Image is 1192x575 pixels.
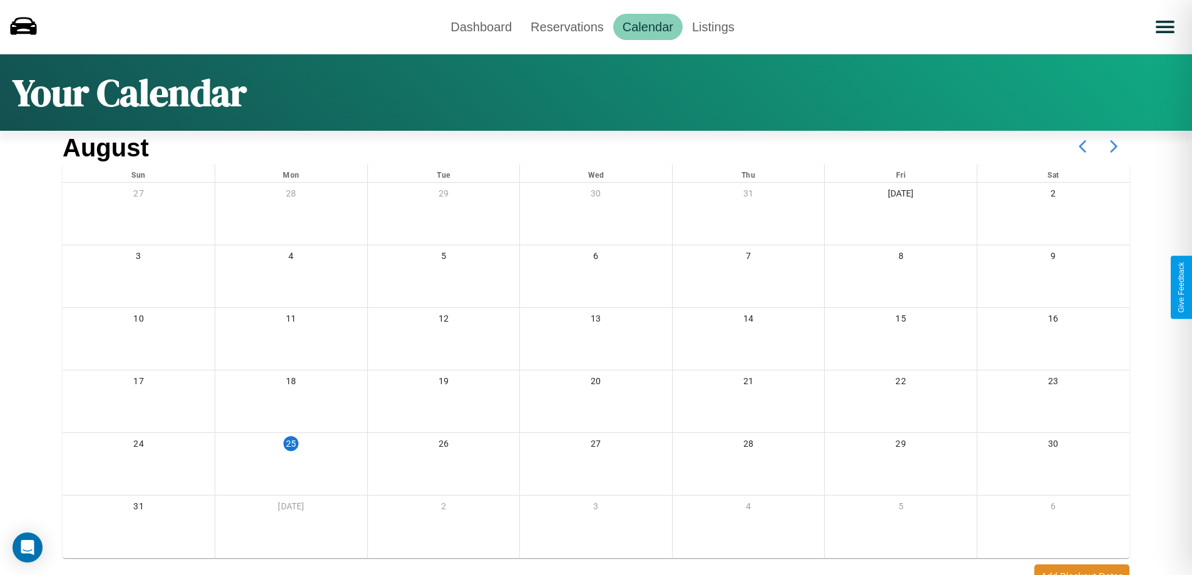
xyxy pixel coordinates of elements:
[977,308,1129,333] div: 16
[673,308,825,333] div: 14
[977,496,1129,521] div: 6
[215,183,367,208] div: 28
[63,370,215,396] div: 17
[63,496,215,521] div: 31
[520,183,672,208] div: 30
[63,183,215,208] div: 27
[368,165,520,182] div: Tue
[63,245,215,271] div: 3
[13,67,247,118] h1: Your Calendar
[215,245,367,271] div: 4
[977,245,1129,271] div: 9
[1177,262,1186,313] div: Give Feedback
[521,14,613,40] a: Reservations
[683,14,744,40] a: Listings
[825,165,977,182] div: Fri
[63,165,215,182] div: Sun
[520,245,672,271] div: 6
[977,165,1129,182] div: Sat
[520,370,672,396] div: 20
[613,14,683,40] a: Calendar
[825,370,977,396] div: 22
[283,436,298,451] div: 25
[368,308,520,333] div: 12
[368,183,520,208] div: 29
[825,245,977,271] div: 8
[520,165,672,182] div: Wed
[825,308,977,333] div: 15
[63,308,215,333] div: 10
[520,433,672,459] div: 27
[368,245,520,271] div: 5
[977,183,1129,208] div: 2
[215,496,367,521] div: [DATE]
[673,433,825,459] div: 28
[825,183,977,208] div: [DATE]
[368,433,520,459] div: 26
[673,496,825,521] div: 4
[13,532,43,562] div: Open Intercom Messenger
[63,134,149,162] h2: August
[215,308,367,333] div: 11
[673,183,825,208] div: 31
[215,165,367,182] div: Mon
[520,496,672,521] div: 3
[215,370,367,396] div: 18
[368,370,520,396] div: 19
[673,165,825,182] div: Thu
[673,370,825,396] div: 21
[368,496,520,521] div: 2
[825,433,977,459] div: 29
[441,14,521,40] a: Dashboard
[977,433,1129,459] div: 30
[825,496,977,521] div: 5
[673,245,825,271] div: 7
[1148,9,1183,44] button: Open menu
[520,308,672,333] div: 13
[977,370,1129,396] div: 23
[63,433,215,459] div: 24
